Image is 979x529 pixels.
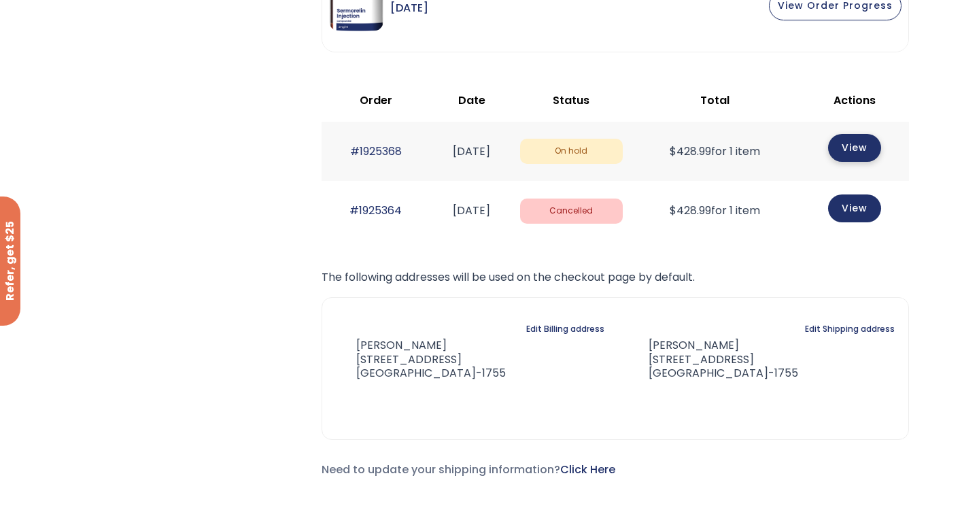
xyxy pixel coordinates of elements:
[553,92,589,108] span: Status
[630,181,800,240] td: for 1 item
[520,199,623,224] span: Cancelled
[670,203,711,218] span: 428.99
[630,122,800,181] td: for 1 item
[560,462,615,477] a: Click Here
[322,268,909,287] p: The following addresses will be used on the checkout page by default.
[360,92,392,108] span: Order
[828,134,881,162] a: View
[670,143,676,159] span: $
[336,339,506,381] address: [PERSON_NAME] [STREET_ADDRESS] [GEOGRAPHIC_DATA]-1755
[526,320,604,339] a: Edit Billing address
[349,203,402,218] a: #1925364
[670,143,711,159] span: 428.99
[828,194,881,222] a: View
[627,339,798,381] address: [PERSON_NAME] [STREET_ADDRESS] [GEOGRAPHIC_DATA]-1755
[805,320,895,339] a: Edit Shipping address
[520,139,623,164] span: On hold
[453,203,490,218] time: [DATE]
[453,143,490,159] time: [DATE]
[670,203,676,218] span: $
[834,92,876,108] span: Actions
[700,92,729,108] span: Total
[350,143,402,159] a: #1925368
[458,92,485,108] span: Date
[322,462,615,477] span: Need to update your shipping information?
